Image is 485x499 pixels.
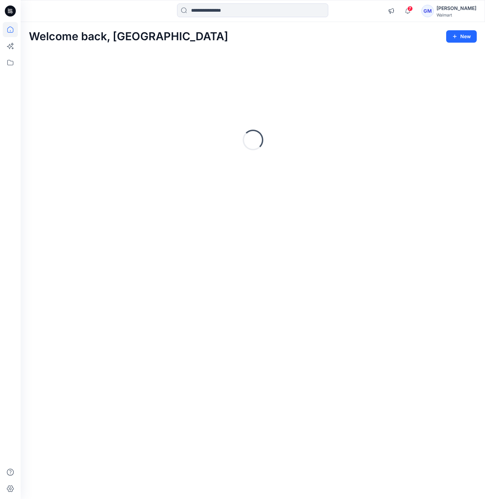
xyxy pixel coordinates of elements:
[437,4,476,12] div: [PERSON_NAME]
[421,5,434,17] div: GM
[29,30,228,43] h2: Welcome back, [GEOGRAPHIC_DATA]
[437,12,476,18] div: Walmart
[446,30,477,43] button: New
[407,6,413,11] span: 7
